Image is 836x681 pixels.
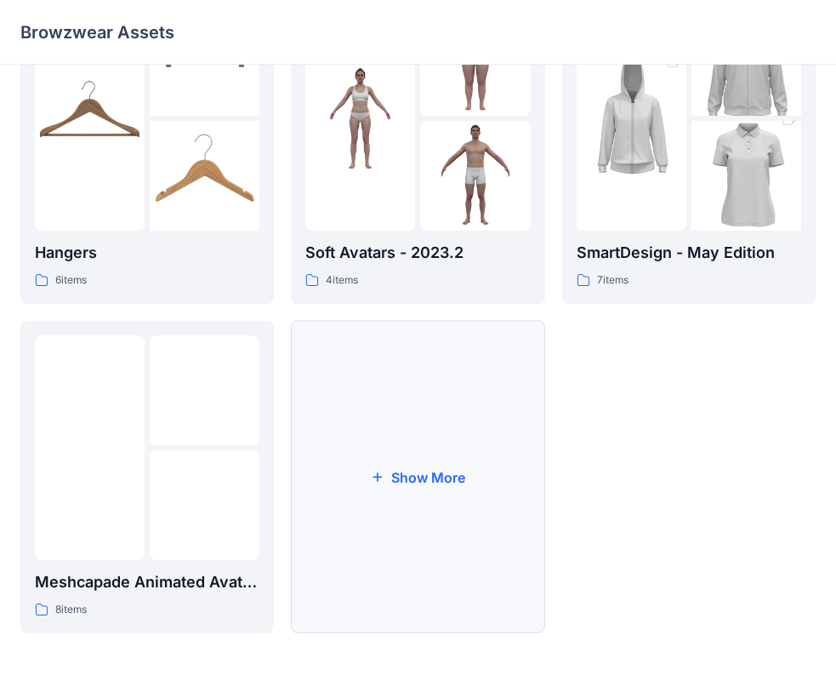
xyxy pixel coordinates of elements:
p: Soft Avatars - 2023.2 [305,241,530,265]
p: 7 items [597,272,628,289]
img: folder 3 [150,450,259,560]
p: 6 items [55,272,87,289]
img: folder 3 [420,121,530,231]
img: folder 1 [305,63,415,173]
p: 8 items [55,601,87,619]
img: folder 1 [35,63,145,173]
p: Meshcapade Animated Avatars [35,570,259,594]
a: folder 1folder 2folder 3Meshcapade Animated Avatars8items [20,321,274,633]
button: Show More [291,321,544,633]
p: Hangers [35,241,259,265]
img: folder 1 [577,36,686,201]
img: folder 3 [150,121,259,231]
img: folder 1 [35,392,145,502]
img: folder 3 [691,94,801,259]
img: folder 2 [150,335,259,445]
p: SmartDesign - May Edition [577,241,801,265]
p: Browzwear Assets [20,20,174,44]
p: 4 items [326,272,358,289]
